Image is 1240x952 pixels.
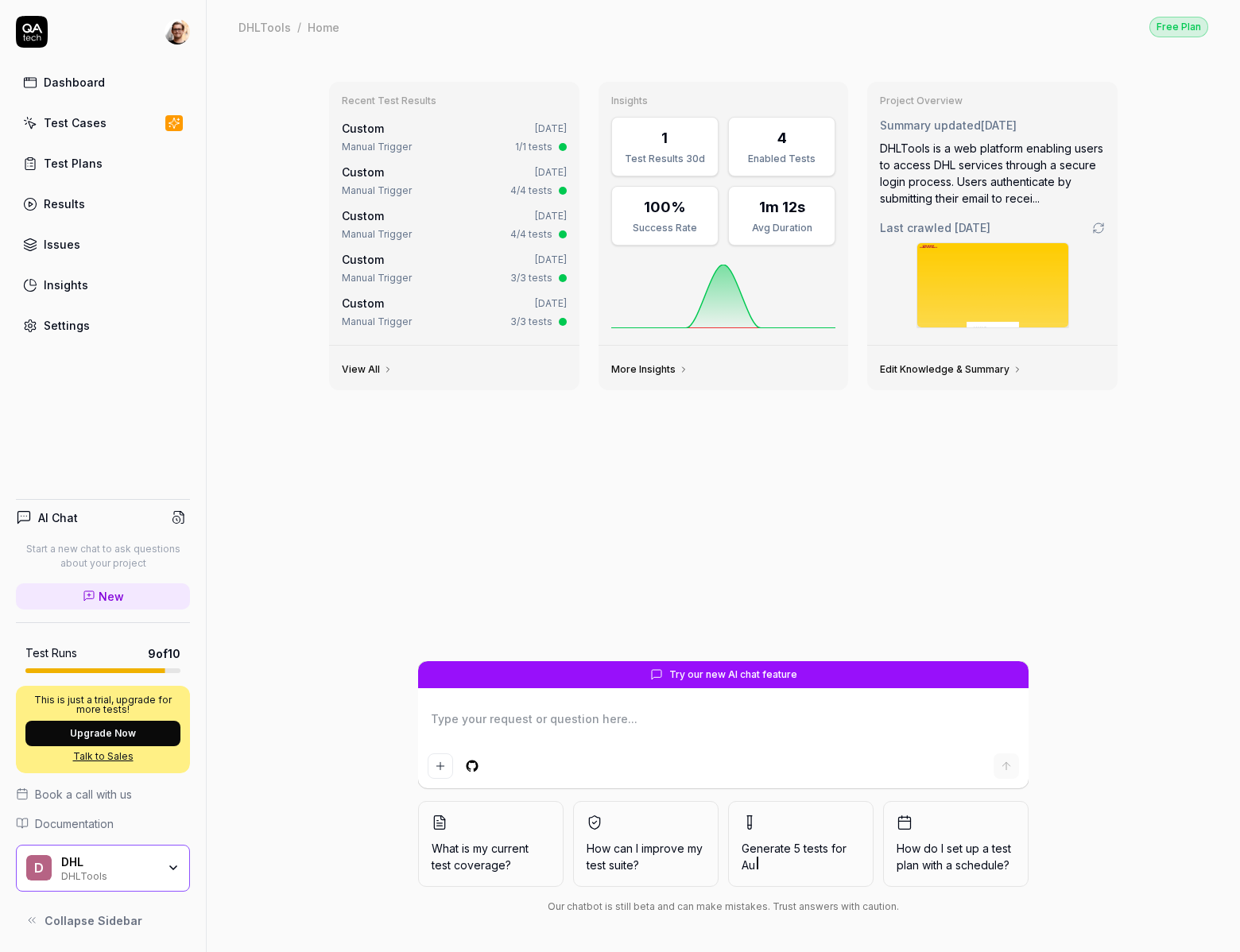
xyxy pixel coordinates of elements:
h5: Test Runs [25,646,77,660]
div: Test Results 30d [622,152,708,166]
span: New [99,588,124,605]
a: Book a call with us [16,786,190,803]
span: Last crawled [880,219,990,236]
div: 4/4 tests [510,184,552,198]
time: [DATE] [535,166,567,178]
div: Manual Trigger [342,271,412,285]
h3: Insights [611,95,836,107]
a: Custom[DATE]Manual Trigger4/4 tests [339,161,570,201]
div: Insights [44,277,88,293]
p: This is just a trial, upgrade for more tests! [25,695,180,714]
span: Generate 5 tests for [742,840,860,873]
div: Manual Trigger [342,227,412,242]
button: Upgrade Now [25,721,180,746]
span: Documentation [35,815,114,832]
time: [DATE] [955,221,990,234]
h3: Project Overview [880,95,1105,107]
div: Test Cases [44,114,107,131]
span: Custom [342,122,384,135]
div: 100% [644,196,686,218]
span: 9 of 10 [148,645,180,662]
div: 4 [777,127,787,149]
a: New [16,583,190,610]
span: How can I improve my test suite? [587,840,705,873]
div: 3/3 tests [510,315,552,329]
div: DHLTools is a web platform enabling users to access DHL services through a secure login process. ... [880,140,1105,207]
a: Results [16,188,190,219]
a: Custom[DATE]Manual Trigger1/1 tests [339,117,570,157]
a: Issues [16,229,190,260]
div: Issues [44,236,80,253]
button: Add attachment [428,753,453,779]
button: How can I improve my test suite? [573,801,719,887]
div: Manual Trigger [342,184,412,198]
span: Custom [342,165,384,179]
div: Test Plans [44,155,103,172]
div: 1/1 tests [515,140,552,154]
button: How do I set up a test plan with a schedule? [883,801,1029,887]
span: Book a call with us [35,786,132,803]
div: Free Plan [1149,17,1208,37]
button: Generate 5 tests forAu [728,801,874,887]
span: D [26,855,52,880]
a: Edit Knowledge & Summary [880,363,1022,376]
div: DHLTools [238,19,291,35]
div: 1m 12s [759,196,805,218]
a: Documentation [16,815,190,832]
div: Success Rate [622,221,708,235]
div: Enabled Tests [738,152,825,166]
span: What is my current test coverage? [432,840,550,873]
button: Collapse Sidebar [16,904,190,936]
div: / [297,19,301,35]
span: Au [742,858,755,872]
span: How do I set up a test plan with a schedule? [897,840,1015,873]
div: Settings [44,317,90,334]
div: Dashboard [44,74,105,91]
span: Custom [342,253,384,266]
h3: Recent Test Results [342,95,567,107]
a: Insights [16,269,190,300]
div: Avg Duration [738,221,825,235]
a: Test Plans [16,148,190,179]
span: Collapse Sidebar [45,912,142,929]
div: Results [44,195,85,212]
a: Custom[DATE]Manual Trigger4/4 tests [339,204,570,245]
span: Try our new AI chat feature [669,668,797,682]
time: [DATE] [535,122,567,134]
span: Summary updated [880,118,981,132]
div: 4/4 tests [510,227,552,242]
a: Dashboard [16,67,190,98]
span: Custom [342,296,384,310]
a: Test Cases [16,107,190,138]
a: Talk to Sales [25,749,180,764]
button: DDHLDHLTools [16,845,190,892]
div: 1 [661,127,668,149]
img: Screenshot [917,243,1068,327]
a: More Insights [611,363,688,376]
time: [DATE] [981,118,1017,132]
div: DHLTools [61,869,157,881]
div: Home [308,19,339,35]
h4: AI Chat [38,509,78,526]
div: 3/3 tests [510,271,552,285]
a: Custom[DATE]Manual Trigger3/3 tests [339,292,570,332]
div: DHL [61,855,157,869]
div: Manual Trigger [342,315,412,329]
a: Settings [16,310,190,341]
span: Custom [342,209,384,223]
button: Free Plan [1149,16,1208,37]
time: [DATE] [535,297,567,309]
a: Custom[DATE]Manual Trigger3/3 tests [339,248,570,288]
div: Manual Trigger [342,140,412,154]
img: 704fe57e-bae9-4a0d-8bcb-c4203d9f0bb2.jpeg [165,19,190,45]
a: View All [342,363,393,376]
p: Start a new chat to ask questions about your project [16,542,190,571]
a: Go to crawling settings [1092,222,1105,234]
div: Our chatbot is still beta and can make mistakes. Trust answers with caution. [418,900,1029,914]
button: What is my current test coverage? [418,801,564,887]
time: [DATE] [535,210,567,222]
time: [DATE] [535,253,567,265]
